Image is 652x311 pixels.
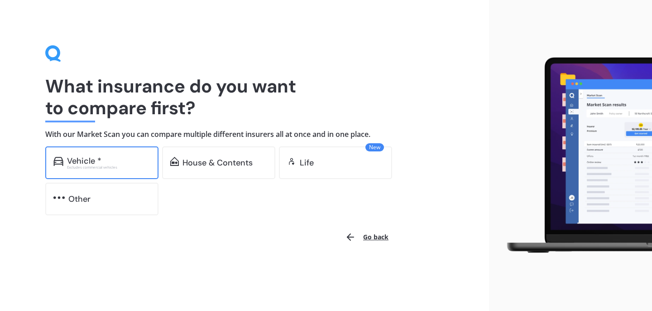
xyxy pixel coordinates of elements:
div: Other [68,194,91,204]
img: life.f720d6a2d7cdcd3ad642.svg [287,157,296,166]
button: Go back [340,226,394,248]
div: Vehicle * [67,156,101,165]
img: car.f15378c7a67c060ca3f3.svg [53,157,63,166]
span: New [365,143,384,151]
img: other.81dba5aafe580aa69f38.svg [53,193,65,202]
div: Excludes commercial vehicles [67,165,150,169]
img: laptop.webp [496,53,652,258]
img: home-and-contents.b802091223b8502ef2dd.svg [170,157,179,166]
h4: With our Market Scan you can compare multiple different insurers all at once and in one place. [45,130,444,139]
div: House & Contents [182,158,253,167]
h1: What insurance do you want to compare first? [45,75,444,119]
div: Life [300,158,314,167]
